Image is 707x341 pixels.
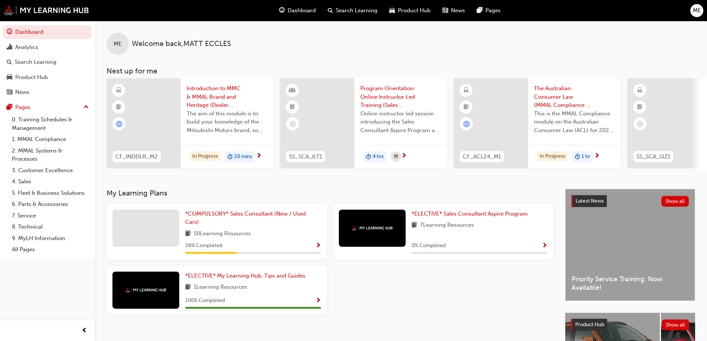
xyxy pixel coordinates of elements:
[7,104,12,111] span: pages-icon
[190,151,220,161] div: In Progress
[328,6,333,15] span: search-icon
[7,89,12,96] span: news-icon
[315,243,321,249] span: Show Progress
[315,298,321,304] span: Show Progress
[637,102,642,112] span: booktick-icon
[107,78,274,168] a: CF_INDDLR_M2Introduction to MMC & MMAL Brand and Heritage (Dealer Induction)The aim of this modul...
[15,43,38,52] div: Analytics
[9,145,92,165] a: 2. MMAL Systems & Processes
[464,102,469,112] span: booktick-icon
[185,229,191,239] span: book-icon
[442,6,448,15] span: news-icon
[471,3,507,18] a: pages-iconPages
[9,165,92,176] a: 3. Customer Excellence
[116,86,121,95] span: learningResourceType_ELEARNING-icon
[9,176,92,187] a: 4. Sales
[398,6,431,15] span: Product Hub
[9,221,92,233] a: 8. Technical
[187,84,268,109] span: Introduction to MMC & MMAL Brand and Heritage (Dealer Induction)
[132,40,231,48] span: Welcome back , MATT ECCLES
[542,243,547,249] span: Show Progress
[412,242,446,250] span: 0 % Completed
[662,319,690,330] button: Show all
[280,78,447,168] a: SS_SCA_ILT1Program Orientation: Online Instructor Led Training (Sales Consultant Aspire Program)O...
[185,210,321,226] a: *COMPULSORY* Sales Consultant (New / Used Cars)
[315,296,321,305] button: Show Progress
[234,153,252,161] span: 20 mins
[289,153,322,161] span: SS_SCA_ILT1
[185,272,305,279] span: *ELECTIVE* My Learning Hub: Tips and Guides
[107,189,553,197] h3: My Learning Plans
[373,153,384,161] span: 4 hrs
[3,25,92,39] a: Dashboard
[436,3,471,18] a: news-iconNews
[389,6,395,15] span: car-icon
[383,3,436,18] a: car-iconProduct Hub
[412,210,531,218] a: *ELECTIVE* Sales Consultant Aspire Program
[3,85,92,99] a: News
[394,152,398,161] span: calendar-icon
[9,244,92,255] a: All Pages
[15,88,29,96] div: News
[84,102,89,112] span: up-icon
[322,3,383,18] a: search-iconSearch Learning
[637,86,642,95] span: learningResourceType_ELEARNING-icon
[571,319,689,331] a: Product HubShow all
[95,67,707,75] h3: Next up for me
[534,109,615,135] span: This is the MMAL Compliance module on the Australian Consumer Law (ACL) for 2024. Complete this m...
[7,59,12,66] span: search-icon
[576,198,604,204] span: Latest News
[366,152,371,162] span: duration-icon
[3,40,92,54] a: Analytics
[661,196,689,207] button: Show all
[454,78,621,168] a: CF_ACL24_M1The Australian Consumer Law (MMAL Compliance - 2024)This is the MMAL Compliance module...
[185,242,222,250] span: 38 % Completed
[115,153,158,161] span: CF_INDDLR_M2
[7,44,12,51] span: chart-icon
[9,134,92,145] a: 1. MMAL Compliance
[594,153,600,160] span: next-icon
[412,221,417,230] span: book-icon
[273,3,322,18] a: guage-iconDashboard
[9,187,92,199] a: 5. Fleet & Business Solutions
[185,283,191,292] span: book-icon
[3,71,92,84] a: Product Hub
[185,210,306,226] span: *COMPULSORY* Sales Consultant (New / Used Cars)
[534,84,615,109] span: The Australian Consumer Law (MMAL Compliance - 2024)
[565,189,695,301] a: Latest NewsShow allPriority Service Training: Now Available!
[279,6,285,15] span: guage-icon
[228,152,233,162] span: duration-icon
[636,153,670,161] span: SS_SCA_QZ1
[125,288,166,292] img: mmal
[3,101,92,114] button: Pages
[82,326,87,335] span: prev-icon
[185,296,225,305] span: 100 % Completed
[4,6,89,15] img: mmal
[15,58,56,66] div: Search Learning
[15,103,30,112] div: Pages
[537,151,568,161] div: In Progress
[575,321,604,328] span: Product Hub
[7,29,12,36] span: guage-icon
[9,114,92,134] a: 0. Training Schedules & Management
[7,74,12,81] span: car-icon
[185,272,308,280] a: *ELECTIVE* My Learning Hub: Tips and Guides
[572,195,689,207] a: Latest NewsShow all
[401,153,407,160] span: next-icon
[360,109,441,135] span: Online instructor led session introducing the Sales Consultant Aspire Program and outlining what ...
[637,121,644,127] span: learningRecordVerb_NONE-icon
[485,6,501,15] span: Pages
[451,6,465,15] span: News
[542,241,547,250] button: Show Progress
[463,153,501,161] span: CF_ACL24_M1
[116,121,122,127] span: learningRecordVerb_ATTEMPT-icon
[15,73,48,82] div: Product Hub
[572,275,689,292] span: Priority Service Training: Now Available!
[289,121,296,127] span: learningRecordVerb_NONE-icon
[420,221,474,230] span: 7 Learning Resources
[3,24,92,101] button: DashboardAnalyticsSearch LearningProduct HubNews
[290,86,295,95] span: learningResourceType_INSTRUCTOR_LED-icon
[187,109,268,135] span: The aim of this module is to build your knowledge of the Mitsubishi Motors brand, so you can demo...
[464,86,469,95] span: learningResourceType_ELEARNING-icon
